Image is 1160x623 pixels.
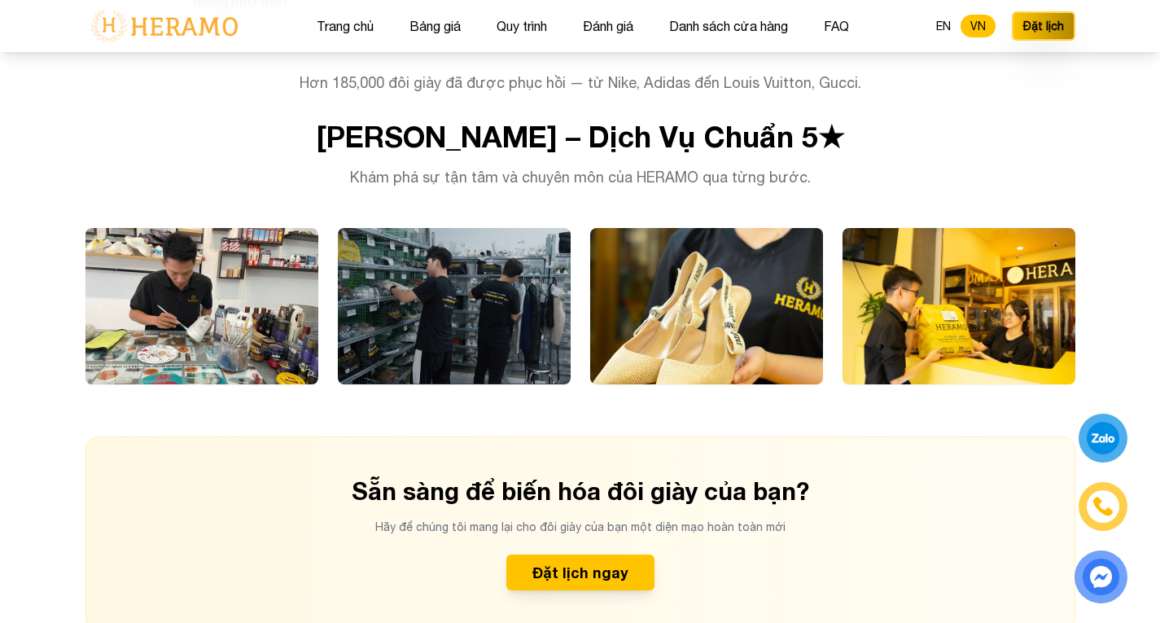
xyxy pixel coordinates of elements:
button: Đặt lịch ngay [506,555,654,590]
h3: [PERSON_NAME] – Dịch Vụ Chuẩn 5★ [85,121,1075,153]
a: phone-icon [1079,482,1127,531]
img: phone-icon [1093,497,1113,516]
p: Hơn 185,000 đôi giày đã được phục hồi — từ Nike, Adidas đến Louis Vuitton, Gucci. [85,72,1075,94]
button: Bảng giá [405,15,466,37]
button: FAQ [819,15,854,37]
h3: Sẵn sàng để biến hóa đôi giày của bạn? [125,476,1035,506]
p: Hãy để chúng tôi mang lại cho đôi giày của bạn một diện mạo hoàn toàn mới [125,519,1035,535]
button: Trang chủ [312,15,379,37]
p: Khám phá sự tận tâm và chuyên môn của HERAMO qua từng bước. [307,166,854,189]
button: Đánh giá [578,15,638,37]
button: Quy trình [492,15,552,37]
button: Đặt lịch [1012,11,1075,41]
button: EN [926,15,961,37]
button: Danh sách cửa hàng [664,15,793,37]
img: logo-with-text.png [85,9,243,43]
button: VN [961,15,996,37]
